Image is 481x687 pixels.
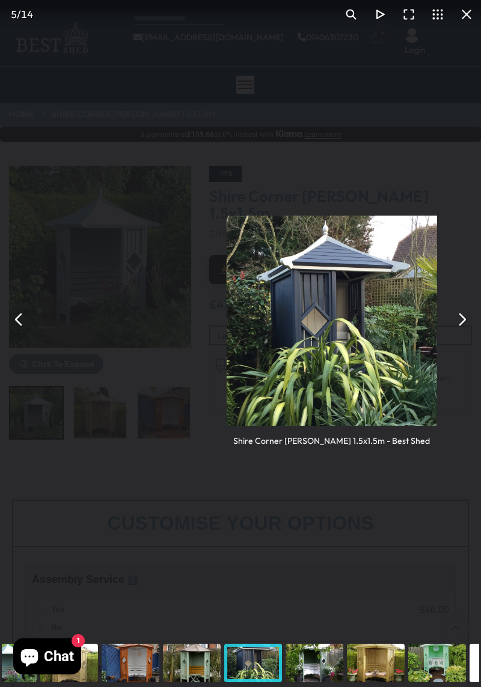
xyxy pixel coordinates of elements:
inbox-online-store-chat: Shopify online store chat [10,638,85,677]
button: Previous [5,305,34,334]
button: Next [447,305,476,334]
div: Shire Corner [PERSON_NAME] 1.5x1.5m - Best Shed [233,426,430,447]
span: 5 [11,8,17,20]
span: 14 [21,8,33,20]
